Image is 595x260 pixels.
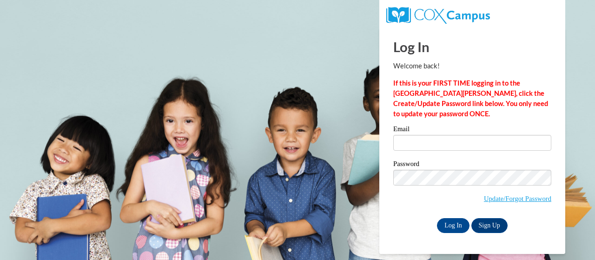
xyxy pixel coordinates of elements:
[437,218,469,233] input: Log In
[393,126,551,135] label: Email
[386,7,490,24] img: COX Campus
[393,160,551,170] label: Password
[393,79,548,118] strong: If this is your FIRST TIME logging in to the [GEOGRAPHIC_DATA][PERSON_NAME], click the Create/Upd...
[471,218,508,233] a: Sign Up
[393,61,551,71] p: Welcome back!
[386,11,490,19] a: COX Campus
[393,37,551,56] h1: Log In
[484,195,551,202] a: Update/Forgot Password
